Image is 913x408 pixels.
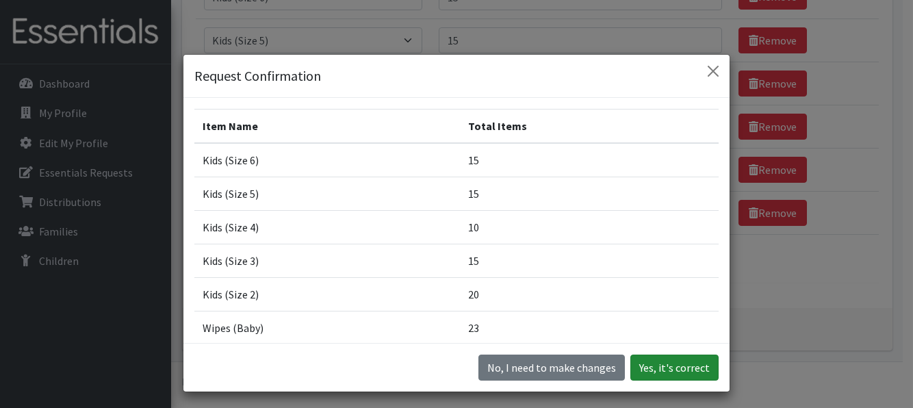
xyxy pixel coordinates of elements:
[460,278,719,311] td: 20
[460,244,719,278] td: 15
[194,66,321,86] h5: Request Confirmation
[630,355,719,381] button: Yes, it's correct
[460,177,719,211] td: 15
[194,311,460,345] td: Wipes (Baby)
[194,177,460,211] td: Kids (Size 5)
[460,110,719,144] th: Total Items
[194,110,460,144] th: Item Name
[702,60,724,82] button: Close
[478,355,625,381] button: No I need to make changes
[194,244,460,278] td: Kids (Size 3)
[460,143,719,177] td: 15
[194,143,460,177] td: Kids (Size 6)
[194,211,460,244] td: Kids (Size 4)
[194,278,460,311] td: Kids (Size 2)
[460,211,719,244] td: 10
[460,311,719,345] td: 23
